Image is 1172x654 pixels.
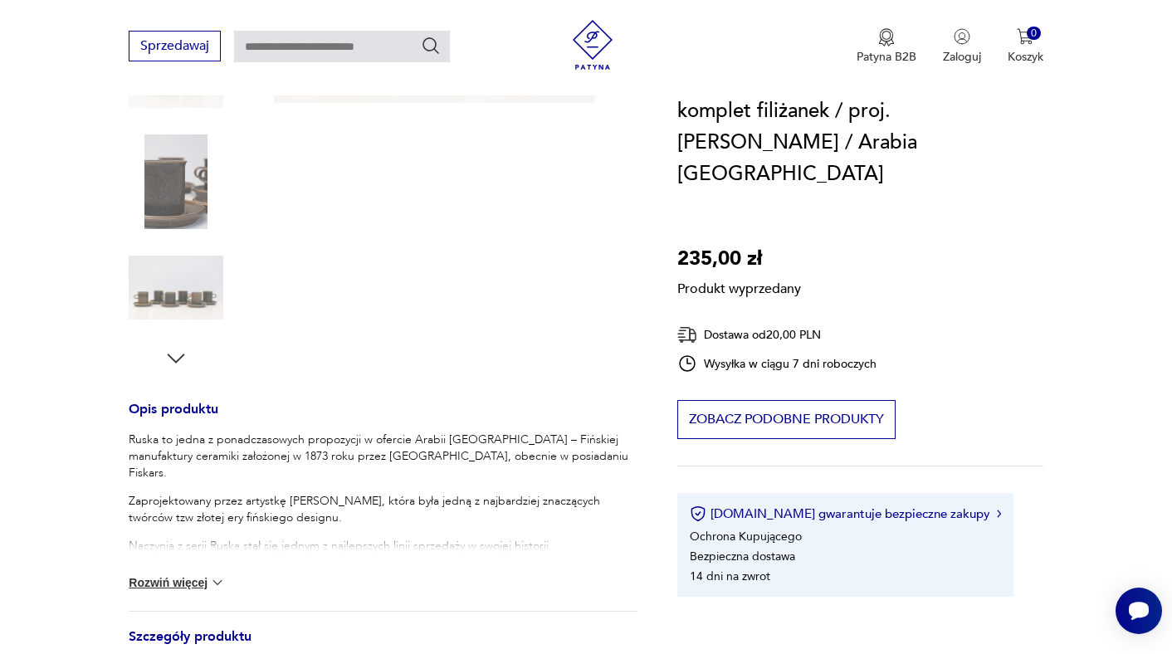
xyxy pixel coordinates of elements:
[690,549,795,564] li: Bezpieczna dostawa
[129,538,637,571] p: Naczynia z serii Ruska stał się jednym z najlepszych linii sprzedaży w swojej historii. Ze względ...
[857,28,916,65] a: Ikona medaluPatyna B2B
[677,95,1043,190] h1: komplet filiżanek / proj. [PERSON_NAME] / Arabia [GEOGRAPHIC_DATA]
[954,28,970,45] img: Ikonka użytkownika
[129,31,221,61] button: Sprzedawaj
[690,529,802,544] li: Ochrona Kupującego
[129,574,225,591] button: Rozwiń więcej
[1008,49,1043,65] p: Koszyk
[857,28,916,65] button: Patyna B2B
[1017,28,1033,45] img: Ikona koszyka
[129,432,637,481] p: Ruska to jedna z ponadczasowych propozycji w ofercie Arabii [GEOGRAPHIC_DATA] – Fińskiej manufakt...
[1008,28,1043,65] button: 0Koszyk
[878,28,895,46] img: Ikona medalu
[421,36,441,56] button: Szukaj
[677,325,697,345] img: Ikona dostawy
[677,243,801,275] p: 235,00 zł
[857,49,916,65] p: Patyna B2B
[1116,588,1162,634] iframe: Smartsupp widget button
[568,20,618,70] img: Patyna - sklep z meblami i dekoracjami vintage
[690,505,706,522] img: Ikona certyfikatu
[209,574,226,591] img: chevron down
[677,354,877,373] div: Wysyłka w ciągu 7 dni roboczych
[129,404,637,432] h3: Opis produktu
[690,569,770,584] li: 14 dni na zwrot
[943,28,981,65] button: Zaloguj
[943,49,981,65] p: Zaloguj
[1027,27,1041,41] div: 0
[677,275,801,298] p: Produkt wyprzedany
[690,505,1001,522] button: [DOMAIN_NAME] gwarantuje bezpieczne zakupy
[997,510,1002,518] img: Ikona strzałki w prawo
[677,325,877,345] div: Dostawa od 20,00 PLN
[129,41,221,53] a: Sprzedawaj
[129,493,637,526] p: Zaprojektowany przez artystkę [PERSON_NAME], która była jedną z najbardziej znaczących twórców tz...
[677,400,896,439] button: Zobacz podobne produkty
